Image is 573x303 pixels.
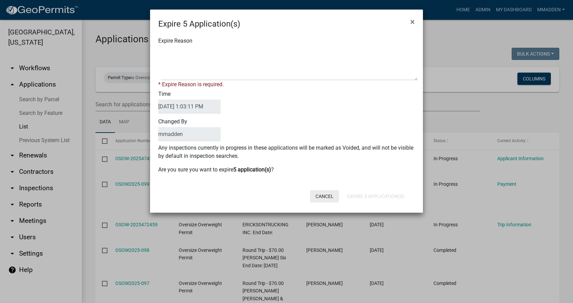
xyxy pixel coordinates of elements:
[158,119,221,141] label: Changed By
[158,18,240,30] h4: Expire 5 Application(s)
[410,17,415,27] span: ×
[342,190,410,202] button: Expire 5 Application(s)
[158,166,415,174] p: Are you sure you want to expire ?
[158,91,221,113] label: Time
[158,38,192,44] label: Expire Reason
[158,80,415,89] div: * Expire Reason is required.
[405,12,420,31] button: Close
[158,144,415,160] p: Any inspections currently in progress in these applications will be marked as Voided, and will no...
[161,46,417,80] textarea: Expire Reason
[310,190,339,202] button: Cancel
[233,166,271,173] b: 5 application(s)
[158,100,221,113] input: DateTime
[158,127,221,141] input: BulkActionUser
